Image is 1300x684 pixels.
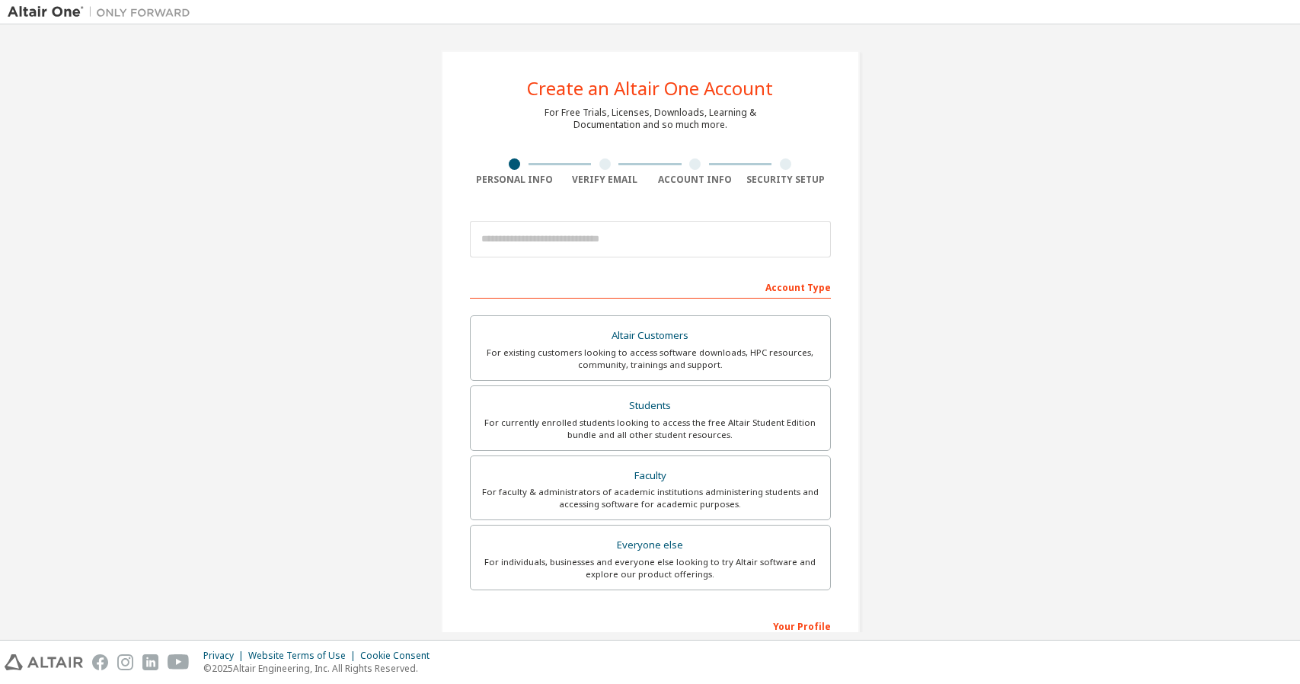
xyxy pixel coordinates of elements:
[480,486,821,510] div: For faculty & administrators of academic institutions administering students and accessing softwa...
[8,5,198,20] img: Altair One
[740,174,831,186] div: Security Setup
[480,325,821,347] div: Altair Customers
[480,535,821,556] div: Everyone else
[470,174,561,186] div: Personal Info
[480,417,821,441] div: For currently enrolled students looking to access the free Altair Student Edition bundle and all ...
[650,174,741,186] div: Account Info
[527,79,773,97] div: Create an Altair One Account
[203,650,248,662] div: Privacy
[117,654,133,670] img: instagram.svg
[480,395,821,417] div: Students
[545,107,756,131] div: For Free Trials, Licenses, Downloads, Learning & Documentation and so much more.
[360,650,439,662] div: Cookie Consent
[480,465,821,487] div: Faculty
[560,174,650,186] div: Verify Email
[480,556,821,580] div: For individuals, businesses and everyone else looking to try Altair software and explore our prod...
[203,662,439,675] p: © 2025 Altair Engineering, Inc. All Rights Reserved.
[470,613,831,638] div: Your Profile
[142,654,158,670] img: linkedin.svg
[92,654,108,670] img: facebook.svg
[470,274,831,299] div: Account Type
[248,650,360,662] div: Website Terms of Use
[5,654,83,670] img: altair_logo.svg
[480,347,821,371] div: For existing customers looking to access software downloads, HPC resources, community, trainings ...
[168,654,190,670] img: youtube.svg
